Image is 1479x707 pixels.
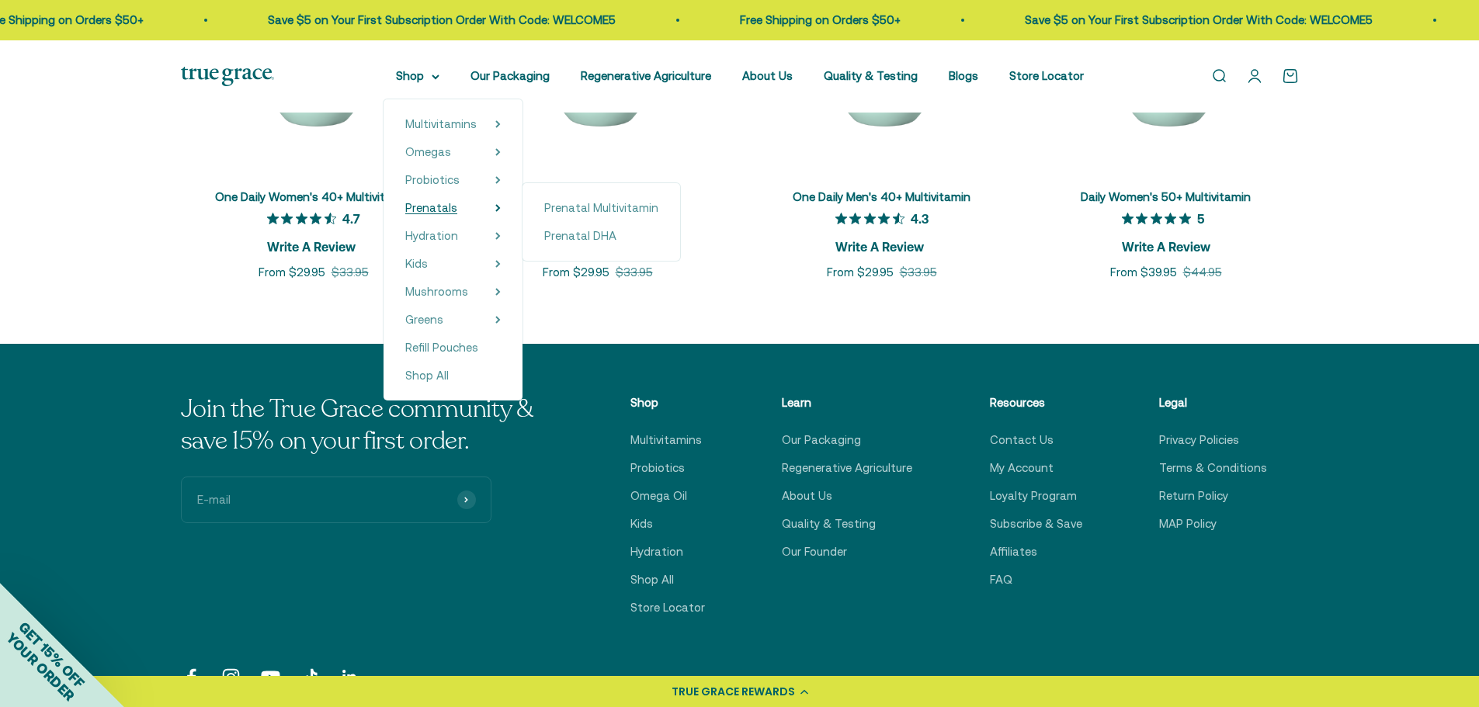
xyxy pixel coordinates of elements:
a: Contact Us [990,431,1054,449]
span: Mushrooms [405,285,468,298]
span: Refill Pouches [405,341,478,354]
a: Probiotics [405,171,460,189]
span: Hydration [405,229,458,242]
a: Follow on YouTube [260,667,281,688]
compare-at-price: $33.95 [332,263,369,282]
a: About Us [782,487,832,505]
a: Terms & Conditions [1159,459,1267,477]
a: Affiliates [990,542,1037,561]
a: Follow on Instagram [220,667,241,688]
a: Store Locator [1009,69,1084,82]
a: Shop All [405,366,501,385]
compare-at-price: $33.95 [616,263,653,282]
summary: Shop [396,67,439,85]
a: Free Shipping on Orders $50+ [740,13,901,26]
span: Write A Review [1122,234,1210,258]
a: Refill Pouches [405,338,501,357]
button: 4.3 out 5 stars rating in total 3 reviews. Jump to reviews. [835,208,929,258]
a: Regenerative Agriculture [782,459,912,477]
a: Probiotics [630,459,685,477]
span: 4.7 [342,210,360,226]
p: Learn [782,393,912,412]
summary: Prenatals [405,199,501,217]
a: Our Founder [782,542,847,561]
span: Kids [405,257,428,270]
span: Prenatals [405,201,457,214]
a: Hydration [630,542,683,561]
summary: Hydration [405,227,501,245]
a: Our Packaging [470,69,550,82]
button: 5 out 5 stars rating in total 8 reviews. Jump to reviews. [1122,208,1210,258]
a: Shop All [630,570,674,589]
compare-at-price: $44.95 [1183,263,1222,282]
a: Our Packaging [782,431,861,449]
span: Multivitamins [405,117,477,130]
a: Greens [405,310,443,329]
span: Greens [405,313,443,326]
a: Multivitamins [630,431,702,449]
span: Omegas [405,145,451,158]
a: Omega Oil [630,487,687,505]
a: About Us [742,69,793,82]
p: Save $5 on Your First Subscription Order With Code: WELCOME5 [268,11,616,29]
span: Prenatal Multivitamin [544,201,658,214]
a: Omegas [405,143,451,161]
a: Hydration [405,227,458,245]
a: Blogs [949,69,978,82]
a: One Daily Men's 40+ Multivitamin [793,190,970,203]
summary: Greens [405,310,501,329]
p: Save $5 on Your First Subscription Order With Code: WELCOME5 [1025,11,1373,29]
a: Return Policy [1159,487,1228,505]
span: GET 15% OFF [16,619,88,691]
span: Probiotics [405,173,460,186]
sale-price: From $29.95 [543,263,609,282]
p: Resources [990,393,1082,412]
a: Mushrooms [405,282,468,301]
span: 4.3 [911,210,929,226]
a: My Account [990,459,1054,477]
a: One Daily Women's 40+ Multivitamin [215,190,411,203]
summary: Multivitamins [405,115,501,133]
sale-price: From $29.95 [259,263,325,282]
a: Regenerative Agriculture [581,69,711,82]
summary: Probiotics [405,171,501,189]
sale-price: From $29.95 [827,263,894,282]
summary: Mushrooms [405,282,501,301]
a: Prenatal Multivitamin [544,199,658,217]
p: Join the True Grace community & save 15% on your first order. [181,393,554,458]
a: Privacy Policies [1159,431,1239,449]
span: Write A Review [267,234,356,258]
a: Quality & Testing [782,515,876,533]
sale-price: From $39.95 [1110,263,1177,282]
a: Prenatal DHA [544,227,658,245]
a: Subscribe & Save [990,515,1082,533]
p: Shop [630,393,705,412]
span: Shop All [405,369,449,382]
a: Loyalty Program [990,487,1077,505]
summary: Kids [405,255,501,273]
a: Prenatals [405,199,457,217]
a: Follow on TikTok [300,667,321,688]
a: Kids [405,255,428,273]
summary: Omegas [405,143,501,161]
a: Follow on Facebook [181,667,202,688]
a: Quality & Testing [824,69,918,82]
div: TRUE GRACE REWARDS [672,684,795,700]
compare-at-price: $33.95 [900,263,937,282]
span: 5 [1197,210,1204,226]
a: Daily Women's 50+ Multivitamin [1081,190,1251,203]
span: YOUR ORDER [3,629,78,704]
button: 4.7 out 5 stars rating in total 21 reviews. Jump to reviews. [267,208,360,258]
a: FAQ [990,570,1012,589]
span: Write A Review [835,234,924,258]
a: Multivitamins [405,115,477,133]
a: MAP Policy [1159,515,1217,533]
a: Store Locator [630,598,705,617]
span: Prenatal DHA [544,229,616,242]
a: Follow on LinkedIn [339,667,360,688]
p: Legal [1159,393,1267,412]
a: Kids [630,515,653,533]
